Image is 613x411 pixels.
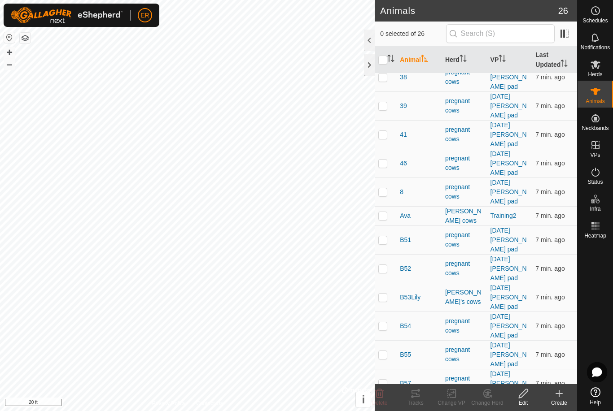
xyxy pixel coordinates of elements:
span: Status [587,179,603,185]
span: B55 [400,350,411,359]
button: Reset Map [4,32,15,43]
div: [PERSON_NAME]'s cows [445,288,483,307]
th: Animal [396,47,442,74]
a: Privacy Policy [152,399,186,407]
span: 26 [558,4,568,17]
div: Edit [505,399,541,407]
a: Help [578,384,613,409]
button: + [4,47,15,58]
div: [PERSON_NAME] cows [445,207,483,225]
span: i [362,394,365,406]
div: pregnant cows [445,230,483,249]
a: [DATE] [PERSON_NAME] pad [490,370,527,396]
img: Gallagher Logo [11,7,123,23]
div: pregnant cows [445,68,483,87]
span: Aug 24, 2025 at 8:05 PM [535,188,565,195]
span: Aug 24, 2025 at 8:05 PM [535,131,565,138]
button: Map Layers [20,33,31,43]
span: Ava [400,211,411,221]
a: [DATE] [PERSON_NAME] pad [490,313,527,339]
th: VP [487,47,532,74]
span: 38 [400,73,407,82]
a: [DATE] [PERSON_NAME] pad [490,227,527,253]
th: Last Updated [532,47,577,74]
span: B52 [400,264,411,273]
span: B54 [400,321,411,331]
input: Search (S) [446,24,555,43]
span: Aug 24, 2025 at 8:05 PM [535,322,565,329]
div: pregnant cows [445,259,483,278]
button: – [4,59,15,69]
a: [DATE] [PERSON_NAME] pad [490,255,527,281]
span: Aug 24, 2025 at 8:05 PM [535,160,565,167]
p-sorticon: Activate to sort [499,56,506,63]
span: VPs [590,152,600,158]
span: 41 [400,130,407,139]
span: B51 [400,235,411,245]
span: Animals [586,99,605,104]
a: [DATE] [PERSON_NAME] pad [490,150,527,176]
a: Training2 [490,212,517,219]
a: [DATE] [PERSON_NAME] pad [490,121,527,147]
a: [DATE] [PERSON_NAME] pad [490,342,527,368]
span: Aug 24, 2025 at 8:05 PM [535,212,565,219]
span: B57 [400,379,411,388]
span: Aug 24, 2025 at 8:05 PM [535,236,565,243]
span: Herds [588,72,602,77]
span: Neckbands [582,125,609,131]
span: Notifications [581,45,610,50]
span: Aug 24, 2025 at 8:05 PM [535,294,565,301]
span: Schedules [582,18,608,23]
p-sorticon: Activate to sort [460,56,467,63]
th: Herd [442,47,487,74]
a: Contact Us [196,399,223,407]
div: pregnant cows [445,345,483,364]
div: pregnant cows [445,316,483,335]
span: Aug 24, 2025 at 8:05 PM [535,351,565,358]
div: Tracks [398,399,433,407]
span: 39 [400,101,407,111]
div: Create [541,399,577,407]
a: [DATE] [PERSON_NAME] pad [490,64,527,90]
a: [DATE] [PERSON_NAME] pad [490,179,527,205]
span: Aug 24, 2025 at 8:05 PM [535,380,565,387]
span: Aug 24, 2025 at 8:05 PM [535,102,565,109]
span: ER [140,11,149,20]
div: Change VP [433,399,469,407]
h2: Animals [380,5,558,16]
span: Infra [590,206,600,212]
a: [DATE] [PERSON_NAME] pad [490,284,527,310]
span: 0 selected of 26 [380,29,446,39]
div: pregnant cows [445,125,483,144]
span: Delete [372,400,388,406]
span: Aug 24, 2025 at 8:05 PM [535,74,565,81]
a: [DATE] [PERSON_NAME] pad [490,93,527,119]
p-sorticon: Activate to sort [560,61,568,68]
span: Heatmap [584,233,606,238]
span: Help [590,400,601,405]
span: B53Lily [400,293,420,302]
button: i [356,392,371,407]
span: 46 [400,159,407,168]
div: pregnant cows [445,182,483,201]
p-sorticon: Activate to sort [421,56,428,63]
div: Change Herd [469,399,505,407]
div: pregnant cows [445,374,483,393]
div: pregnant cows [445,96,483,115]
span: 8 [400,187,403,197]
p-sorticon: Activate to sort [387,56,394,63]
span: Aug 24, 2025 at 8:05 PM [535,265,565,272]
div: pregnant cows [445,154,483,173]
